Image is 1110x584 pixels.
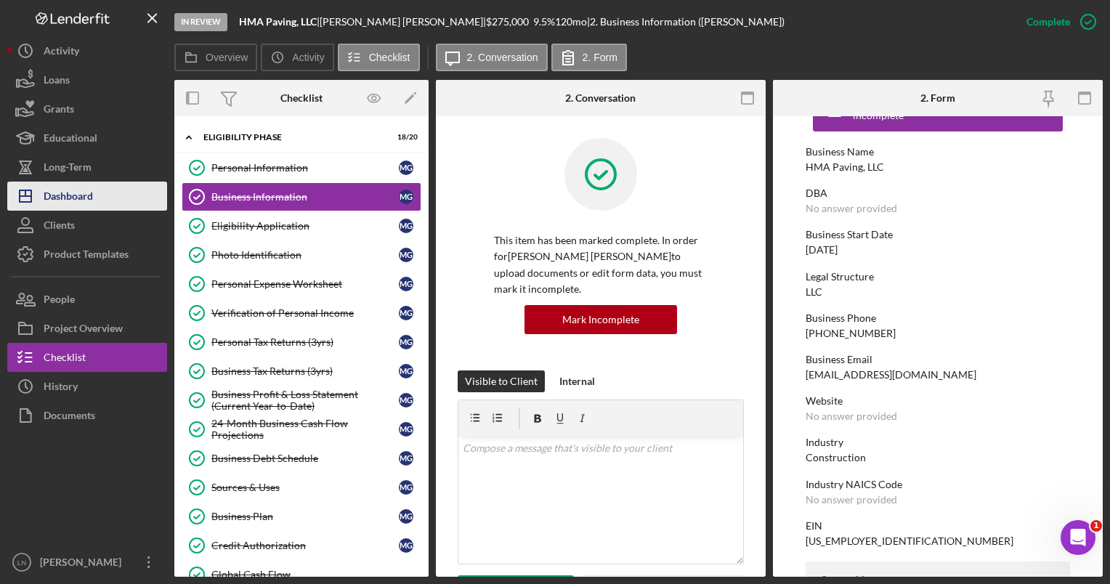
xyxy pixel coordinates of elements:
div: Personal Expense Worksheet [211,278,399,290]
a: Business Profit & Loss Statement (Current Year-to-Date)MG [182,386,421,415]
button: 2. Conversation [436,44,548,71]
div: No answer provided [806,494,897,506]
button: LN[PERSON_NAME] [7,548,167,577]
div: Business Name [806,146,1069,158]
a: Checklist [7,343,167,372]
div: 9.5 % [533,16,555,28]
div: | [239,16,320,28]
div: Educational [44,123,97,156]
div: Legal Structure [806,271,1069,283]
div: Eligibility Phase [203,133,381,142]
div: Dashboard [44,182,93,214]
div: People [44,285,75,317]
text: LN [17,559,26,567]
button: Documents [7,401,167,430]
div: M G [399,480,413,495]
button: Checklist [338,44,420,71]
button: Loans [7,65,167,94]
div: Visible to Client [465,370,538,392]
div: Activity [44,36,79,69]
div: Photo Identification [211,249,399,261]
div: HMA Paving, LLC [806,161,884,173]
iframe: Intercom live chat [1061,520,1095,555]
div: Checklist [44,343,86,376]
div: Business Email [806,354,1069,365]
div: M G [399,422,413,437]
button: Project Overview [7,314,167,343]
div: [PERSON_NAME] [36,548,131,580]
div: Construction [806,452,866,463]
div: Sources & Uses [211,482,399,493]
div: In Review [174,13,227,31]
div: [PHONE_NUMBER] [806,328,896,339]
button: Overview [174,44,257,71]
span: $275,000 [486,15,529,28]
div: M G [399,451,413,466]
button: Visible to Client [458,370,545,392]
a: Sources & UsesMG [182,473,421,502]
div: Documents [44,401,95,434]
div: M G [399,248,413,262]
div: Internal [559,370,595,392]
a: Educational [7,123,167,153]
button: Clients [7,211,167,240]
div: Website [806,395,1069,407]
a: Eligibility ApplicationMG [182,211,421,240]
div: Business Debt Schedule [211,453,399,464]
div: M G [399,509,413,524]
div: 2. Conversation [565,92,636,104]
div: Verification of Personal Income [211,307,399,319]
label: Checklist [369,52,410,63]
div: Business Phone [806,312,1069,324]
div: Global Cash Flow [211,569,421,580]
div: M G [399,219,413,233]
div: [PERSON_NAME] [PERSON_NAME] | [320,16,486,28]
button: Complete [1012,7,1103,36]
label: Activity [292,52,324,63]
label: Overview [206,52,248,63]
div: M G [399,161,413,175]
a: People [7,285,167,314]
button: Long-Term [7,153,167,182]
button: Dashboard [7,182,167,211]
div: Checklist [280,92,323,104]
div: Personal Information [211,162,399,174]
div: [DATE] [806,244,838,256]
a: Business InformationMG [182,182,421,211]
div: Complete [1026,7,1070,36]
a: Activity [7,36,167,65]
button: Grants [7,94,167,123]
div: Business Start Date [806,229,1069,240]
a: Personal Expense WorksheetMG [182,269,421,299]
div: Project Overview [44,314,123,346]
div: Business Tax Returns (3yrs) [211,365,399,377]
div: DBA [806,187,1069,199]
div: History [44,372,78,405]
div: | 2. Business Information ([PERSON_NAME]) [587,16,785,28]
div: Mark Incomplete [562,305,639,334]
div: 2. Form [920,92,955,104]
a: Verification of Personal IncomeMG [182,299,421,328]
a: Personal InformationMG [182,153,421,182]
a: Personal Tax Returns (3yrs)MG [182,328,421,357]
div: M G [399,335,413,349]
span: 1 [1090,520,1102,532]
div: Personal Tax Returns (3yrs) [211,336,399,348]
a: Photo IdentificationMG [182,240,421,269]
button: Activity [261,44,333,71]
div: No answer provided [806,203,897,214]
div: Loans [44,65,70,98]
div: Grants [44,94,74,127]
b: HMA Paving, LLC [239,15,317,28]
div: 18 / 20 [392,133,418,142]
div: [US_EMPLOYER_IDENTIFICATION_NUMBER] [806,535,1013,547]
label: 2. Form [583,52,617,63]
div: M G [399,538,413,553]
a: Business Tax Returns (3yrs)MG [182,357,421,386]
button: History [7,372,167,401]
